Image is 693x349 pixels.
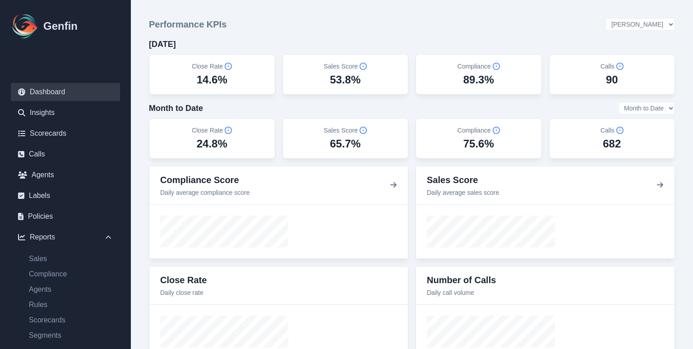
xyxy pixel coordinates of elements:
[160,288,207,297] p: Daily close rate
[22,299,120,310] a: Rules
[616,63,624,70] span: Info
[463,73,494,87] div: 89.3%
[11,83,120,101] a: Dashboard
[160,174,249,186] h3: Compliance Score
[225,127,232,134] span: Info
[601,126,624,135] h5: Calls
[360,127,367,134] span: Info
[11,124,120,142] a: Scorecards
[160,274,207,286] h3: Close Rate
[160,188,249,197] p: Daily average compliance score
[192,126,232,135] h5: Close Rate
[457,62,500,71] h5: Compliance
[324,126,367,135] h5: Sales Score
[493,127,500,134] span: Info
[427,188,499,197] p: Daily average sales score
[11,166,120,184] a: Agents
[360,63,367,70] span: Info
[11,104,120,122] a: Insights
[22,330,120,341] a: Segments
[11,228,120,246] div: Reports
[457,126,500,135] h5: Compliance
[616,127,624,134] span: Info
[11,145,120,163] a: Calls
[43,19,78,33] h1: Genfin
[22,253,120,264] a: Sales
[22,284,120,295] a: Agents
[22,269,120,280] a: Compliance
[11,12,40,41] img: Logo
[225,63,232,70] span: Info
[427,288,496,297] p: Daily call volume
[22,315,120,326] a: Scorecards
[324,62,367,71] h5: Sales Score
[427,174,499,186] h3: Sales Score
[11,207,120,225] a: Policies
[149,18,226,31] h3: Performance KPIs
[11,187,120,205] a: Labels
[197,137,227,151] div: 24.8%
[330,73,360,87] div: 53.8%
[601,62,624,71] h5: Calls
[390,180,397,191] button: View details
[330,137,360,151] div: 65.7%
[149,102,203,115] h4: Month to Date
[192,62,232,71] h5: Close Rate
[149,38,176,51] h4: [DATE]
[493,63,500,70] span: Info
[427,274,496,286] h3: Number of Calls
[606,73,618,87] div: 90
[603,137,621,151] div: 682
[197,73,227,87] div: 14.6%
[463,137,494,151] div: 75.6%
[656,180,664,191] button: View details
